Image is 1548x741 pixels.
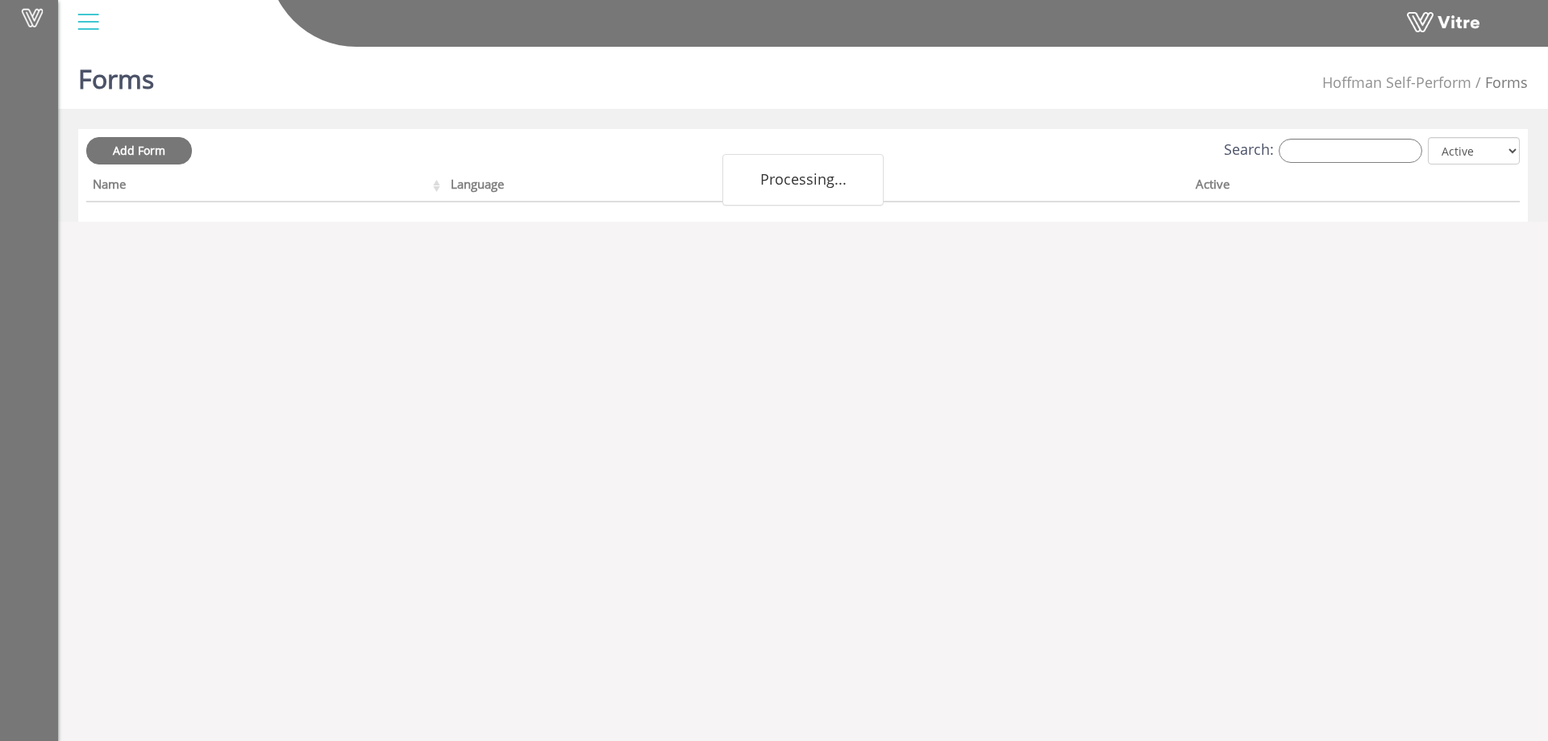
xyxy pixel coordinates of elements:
span: Add Form [113,143,165,158]
div: Processing... [722,154,884,206]
h1: Forms [78,40,154,109]
a: Add Form [86,137,192,164]
th: Company [819,172,1189,202]
li: Forms [1471,73,1528,94]
label: Search: [1224,139,1422,163]
input: Search: [1279,139,1422,163]
th: Name [86,172,444,202]
th: Language [444,172,818,202]
th: Active [1189,172,1448,202]
span: 210 [1322,73,1471,92]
